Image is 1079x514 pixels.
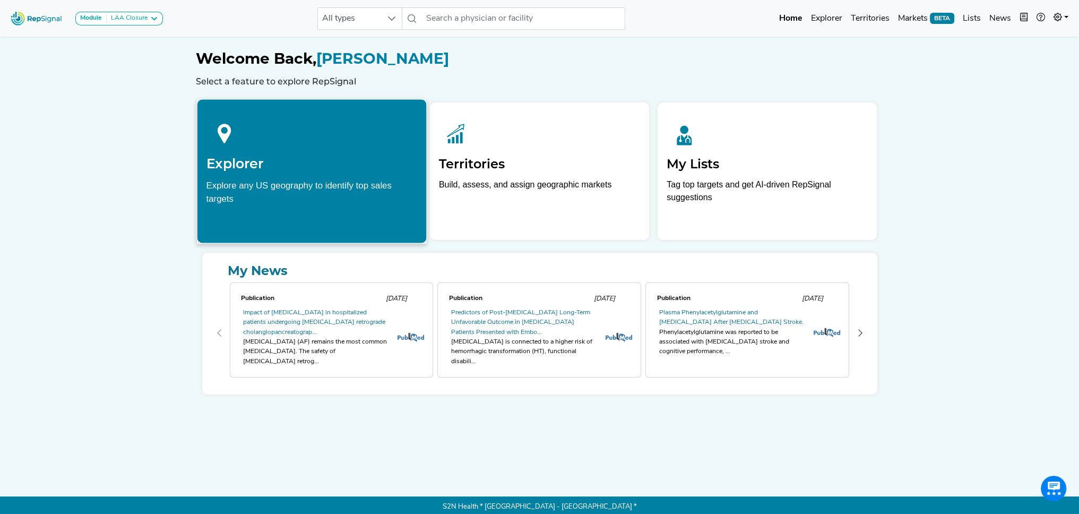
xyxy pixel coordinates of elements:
a: Territories [847,8,894,29]
h2: My Lists [667,157,868,172]
div: Phenylacetylglutamine was reported to be associated with [MEDICAL_DATA] stroke and cognitive perf... [659,328,804,357]
a: My ListsTag top targets and get AI-driven RepSignal suggestions [658,102,877,240]
span: Publication [241,295,274,302]
span: [DATE] [385,295,407,302]
div: Explore any US geography to identify top sales targets [206,178,417,205]
span: [DATE] [593,295,615,302]
div: 3 [851,280,1059,386]
a: Explorer [807,8,847,29]
strong: Module [80,15,102,21]
span: Welcome Back, [196,49,316,67]
img: pubmed_logo.fab3c44c.png [398,332,424,342]
img: pubmed_logo.fab3c44c.png [606,332,632,342]
button: Next Page [852,324,869,341]
a: My News [211,261,869,280]
img: pubmed_logo.fab3c44c.png [814,328,840,337]
button: ModuleLAA Closure [75,12,163,25]
div: 2 [643,280,851,386]
a: Impact of [MEDICAL_DATA] in hospitalized patients undergoing [MEDICAL_DATA] retrograde cholangiop... [243,310,385,336]
h2: Explorer [206,156,417,172]
span: BETA [930,13,954,23]
h2: Territories [439,157,640,172]
a: Lists [959,8,985,29]
p: Build, assess, and assign geographic markets [439,178,640,210]
h1: [PERSON_NAME] [196,50,884,68]
button: Intel Book [1015,8,1032,29]
h6: Select a feature to explore RepSignal [196,76,884,87]
div: [MEDICAL_DATA] (AF) remains the most common [MEDICAL_DATA]. The safety of [MEDICAL_DATA] retrog... [243,337,389,366]
a: TerritoriesBuild, assess, and assign geographic markets [430,102,649,240]
span: All types [318,8,382,29]
div: 1 [435,280,643,386]
a: News [985,8,1015,29]
div: LAA Closure [107,14,148,23]
div: 0 [228,280,436,386]
div: [MEDICAL_DATA] is connected to a higher risk of hemorrhagic transformation (HT), functional disab... [451,337,596,366]
a: MarketsBETA [894,8,959,29]
a: Home [775,8,807,29]
span: [DATE] [801,295,823,302]
a: Predictors of Post-[MEDICAL_DATA] Long-Term Unfavorable Outcome in [MEDICAL_DATA] Patients Presen... [451,310,590,336]
input: Search a physician or facility [422,7,625,30]
span: Publication [448,295,482,302]
a: ExplorerExplore any US geography to identify top sales targets [196,99,427,243]
a: Plasma Phenylacetylglutamine and [MEDICAL_DATA] After [MEDICAL_DATA] Stroke. [659,310,803,325]
span: Publication [657,295,690,302]
p: Tag top targets and get AI-driven RepSignal suggestions [667,178,868,210]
